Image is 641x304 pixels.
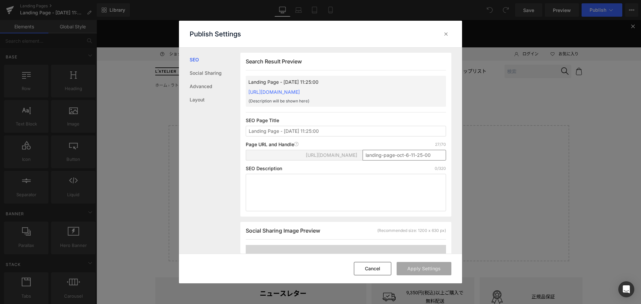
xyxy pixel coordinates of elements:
span: こちらから [294,15,314,19]
a: 新製品 [222,46,236,57]
p: 9,350円(税込)以上ご購入で無料配送 [310,269,367,285]
p: SEO Page Title [246,118,446,123]
a: Advanced [190,80,240,93]
span: お問い合わせ [126,31,150,38]
a: ショッピングガイド [59,31,109,38]
h4: ニュースレター [114,268,259,280]
input: Enter your page title... [246,126,446,136]
a: 最新情報 [280,46,299,57]
a: ギフトガイド [244,46,272,57]
span: ラトリエ デ パルファム 公式オンラインストア [74,63,157,68]
button: Apply Settings [397,262,451,275]
p: Landing Page - [DATE] 11:25:00 [248,78,422,86]
a: LINE公式アカウントの友だち追加はこちらから [230,15,314,19]
a: お問い合わせ [114,31,150,38]
input: 検索 [408,45,475,58]
span: › [72,63,73,68]
a: ブランドから探す [120,46,158,57]
p: 正規品保証 [418,273,475,281]
a: SEO [190,53,240,66]
a: ショップリスト [357,46,390,57]
a: Social Sharing [190,66,240,80]
p: SEO Description [246,166,282,171]
p: Publish Settings [190,30,241,38]
span: ログイン [426,31,442,38]
img: Icon_Cart.svg [479,48,486,55]
a: ログイン [414,31,442,38]
span: ショッピングガイド [73,31,109,38]
a: 限定品/キット・コフレ [166,46,214,57]
div: Open Intercom Messenger [618,281,634,297]
img: Icon_User.svg [418,31,422,38]
p: 27/70 [435,142,446,147]
span: Search Result Preview [246,58,302,65]
img: Icon_Email.svg [118,32,122,35]
img: Icon_ShoppingGuide.svg [63,31,69,37]
p: 0/320 [435,166,446,171]
p: Start building your page [83,121,462,129]
span: [URL][DOMAIN_NAME] [306,153,357,158]
a: カテゴリーから探す [307,46,349,57]
a: ホーム [59,63,71,68]
img: Icon_Shipping.svg [286,270,299,284]
nav: breadcrumbs [59,62,157,69]
p: Page URL and Handle [246,142,299,147]
span: Social Sharing Image Preview [246,227,320,234]
img: Icon_Heart_Empty.svg [454,32,458,36]
p: {Description will be shown here} [248,98,422,104]
img: Icon_Quality.svg [394,270,407,284]
button: Cancel [354,262,391,275]
p: or Drag & Drop elements from left sidebar [83,221,462,226]
a: Explore Template [242,202,302,216]
div: (Recommended size: 1200 x 630 px) [377,228,446,234]
img: Icon_Search.svg [465,47,472,55]
img: ラトリエ デ パルファム 公式オンラインストア [59,47,112,55]
span: お気に入り [462,31,482,38]
a: [URL][DOMAIN_NAME] [248,89,300,95]
a: Layout [190,93,240,106]
p: [全製品対象] ご購入で選べるサンプル2点プレゼント！ [7,7,538,14]
input: Enter page title... [363,150,446,161]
